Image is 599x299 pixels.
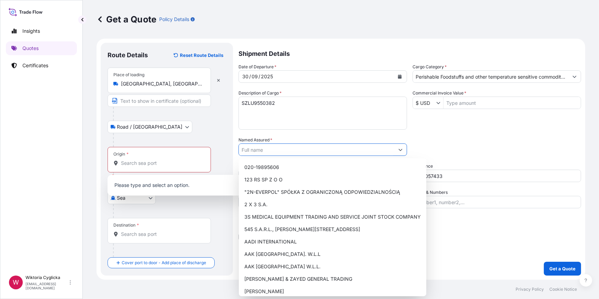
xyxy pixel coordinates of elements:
p: Reset Route Details [180,52,223,59]
span: "2N-EVERPOL" SPÓŁKA Z OGRANICZONĄ ODPOWIEDZIALNOŚCIĄ [244,189,400,196]
span: AAK [GEOGRAPHIC_DATA]. W.L.L [244,251,321,258]
div: / [258,72,260,81]
button: Calendar [394,71,405,82]
span: Road / [GEOGRAPHIC_DATA] [117,123,182,130]
p: Shipment Details [238,43,581,63]
input: Your internal reference [413,170,581,182]
button: Select transport [108,121,192,133]
button: Select transport [108,192,156,204]
p: Privacy Policy [516,287,544,292]
div: year, [260,72,274,81]
div: month, [251,72,258,81]
span: [PERSON_NAME] [244,288,284,295]
input: Type amount [444,97,581,109]
p: Certificates [22,62,48,69]
span: Cover port to door - Add place of discharge [122,259,206,266]
div: Place of loading [113,72,144,78]
input: Place of loading [121,80,202,87]
label: Named Assured [238,137,272,143]
p: [EMAIL_ADDRESS][DOMAIN_NAME] [26,282,68,290]
span: [PERSON_NAME] & ZAYED GENERAL TRADING [244,276,352,282]
div: Please select an origin [111,173,160,180]
p: Policy Details [159,16,189,23]
div: / [249,72,251,81]
span: W [13,279,19,286]
p: Get a Quote [97,14,156,25]
p: Quotes [22,45,39,52]
div: day, [242,72,249,81]
input: Destination [121,231,202,238]
span: 2 X 3 S.A. [244,201,267,208]
span: AAK [GEOGRAPHIC_DATA] W.L.L. [244,263,321,270]
label: Marks & Numbers [413,189,448,196]
input: Select a commodity type [413,70,568,83]
label: Commercial Invoice Value [413,90,466,97]
span: Date of Departure [238,63,276,70]
label: Description of Cargo [238,90,282,97]
p: Please type and select an option. [110,178,241,193]
button: Show suggestions [568,70,581,83]
button: Show suggestions [436,99,443,106]
div: Origin [113,151,129,157]
p: Cookie Notice [549,287,577,292]
input: Text to appear on certificate [108,94,211,107]
p: Get a Quote [549,265,576,272]
p: Route Details [108,51,148,59]
div: Show suggestions [108,175,244,196]
input: Origin [121,160,202,167]
span: 123 RS SP Z O O [244,176,283,183]
input: Full name [239,143,394,156]
div: Destination [113,222,139,228]
p: Wiktoria Cyglicka [26,275,68,280]
span: Sea [117,195,125,201]
span: 3S MEDICAL EQUIPMENT TRADING AND SERVICE JOINT STOCK COMPANY [244,213,421,220]
button: Show suggestions [394,143,407,156]
label: Cargo Category [413,63,447,70]
span: AADI INTERNATIONAL [244,238,297,245]
span: 020-19895606 [244,164,279,171]
input: Commercial Invoice Value [413,97,436,109]
p: Insights [22,28,40,34]
input: Number1, number2,... [413,196,581,208]
span: 545 S.A.R.L., [PERSON_NAME][STREET_ADDRESS] [244,226,360,233]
